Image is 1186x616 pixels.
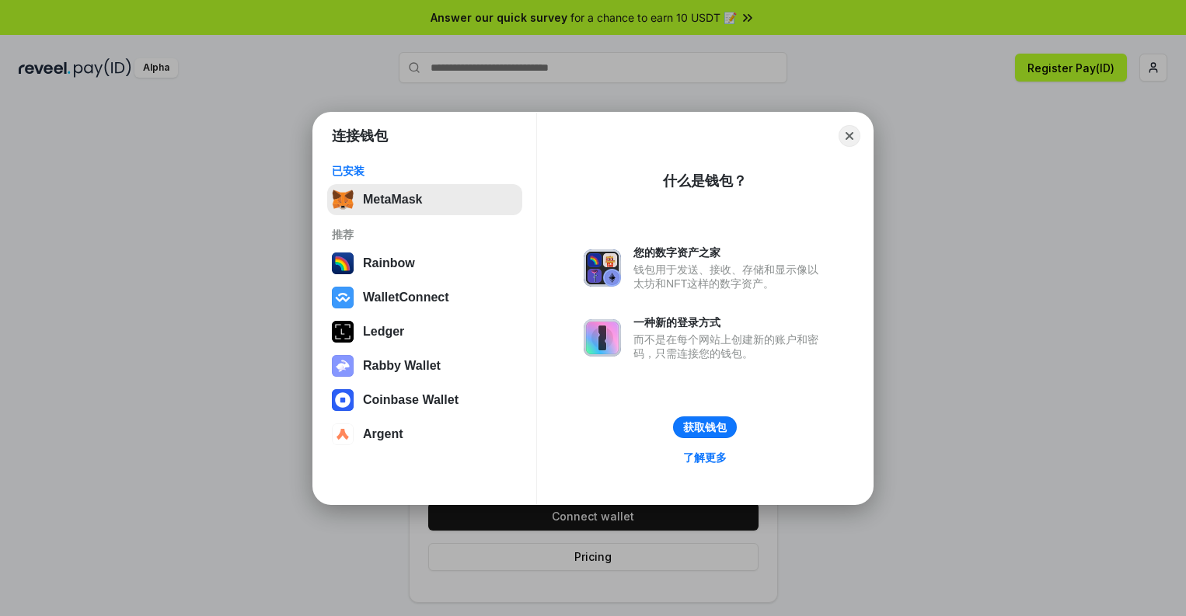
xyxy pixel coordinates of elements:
button: Coinbase Wallet [327,385,522,416]
button: Argent [327,419,522,450]
div: MetaMask [363,193,422,207]
div: Argent [363,427,403,441]
img: svg+xml,%3Csvg%20fill%3D%22none%22%20height%3D%2233%22%20viewBox%3D%220%200%2035%2033%22%20width%... [332,189,354,211]
img: svg+xml,%3Csvg%20xmlns%3D%22http%3A%2F%2Fwww.w3.org%2F2000%2Fsvg%22%20fill%3D%22none%22%20viewBox... [584,319,621,357]
img: svg+xml,%3Csvg%20width%3D%2228%22%20height%3D%2228%22%20viewBox%3D%220%200%2028%2028%22%20fill%3D... [332,423,354,445]
button: 获取钱包 [673,416,737,438]
button: Close [839,125,860,147]
button: Rabby Wallet [327,350,522,381]
div: 已安装 [332,164,518,178]
img: svg+xml,%3Csvg%20xmlns%3D%22http%3A%2F%2Fwww.w3.org%2F2000%2Fsvg%22%20width%3D%2228%22%20height%3... [332,321,354,343]
button: WalletConnect [327,282,522,313]
div: 您的数字资产之家 [633,245,826,259]
div: Rainbow [363,256,415,270]
div: 钱包用于发送、接收、存储和显示像以太坊和NFT这样的数字资产。 [633,263,826,291]
img: svg+xml,%3Csvg%20width%3D%22120%22%20height%3D%22120%22%20viewBox%3D%220%200%20120%20120%22%20fil... [332,252,354,274]
div: 了解更多 [683,451,727,465]
button: Ledger [327,316,522,347]
img: svg+xml,%3Csvg%20width%3D%2228%22%20height%3D%2228%22%20viewBox%3D%220%200%2028%2028%22%20fill%3D... [332,287,354,308]
h1: 连接钱包 [332,127,388,145]
div: 一种新的登录方式 [633,315,826,329]
button: MetaMask [327,184,522,215]
div: 获取钱包 [683,420,727,434]
div: WalletConnect [363,291,449,305]
div: 而不是在每个网站上创建新的账户和密码，只需连接您的钱包。 [633,332,826,360]
a: 了解更多 [674,447,736,468]
div: Coinbase Wallet [363,393,459,407]
div: Ledger [363,325,404,339]
button: Rainbow [327,248,522,279]
div: Rabby Wallet [363,359,441,373]
img: svg+xml,%3Csvg%20width%3D%2228%22%20height%3D%2228%22%20viewBox%3D%220%200%2028%2028%22%20fill%3D... [332,389,354,411]
img: svg+xml,%3Csvg%20xmlns%3D%22http%3A%2F%2Fwww.w3.org%2F2000%2Fsvg%22%20fill%3D%22none%22%20viewBox... [332,355,354,377]
div: 推荐 [332,228,518,242]
div: 什么是钱包？ [663,172,747,190]
img: svg+xml,%3Csvg%20xmlns%3D%22http%3A%2F%2Fwww.w3.org%2F2000%2Fsvg%22%20fill%3D%22none%22%20viewBox... [584,249,621,287]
